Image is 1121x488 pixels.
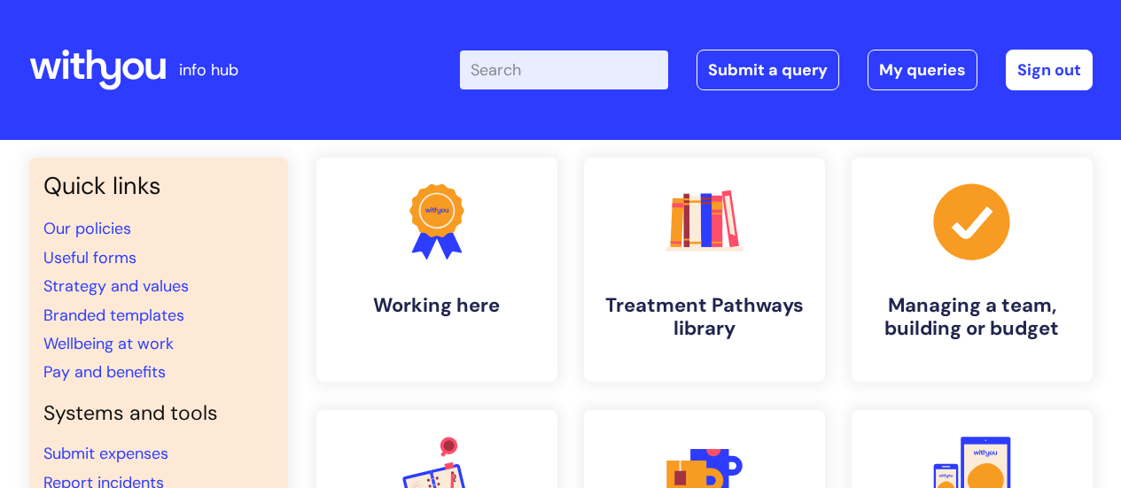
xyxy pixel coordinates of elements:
a: Submit expenses [43,443,168,464]
h4: Treatment Pathways library [598,294,811,341]
a: Branded templates [43,305,184,326]
a: My queries [868,50,977,90]
a: Wellbeing at work [43,333,174,354]
h4: Working here [331,294,543,317]
p: info hub [179,56,238,84]
h4: Systems and tools [43,401,274,426]
a: Useful forms [43,247,136,268]
a: Sign out [1006,50,1093,90]
h3: Quick links [43,172,274,200]
div: | - [460,50,1093,90]
h4: Managing a team, building or budget [866,294,1078,341]
input: Search [460,50,668,89]
a: Managing a team, building or budget [852,158,1093,382]
a: Pay and benefits [43,361,166,383]
a: Our policies [43,218,131,239]
a: Treatment Pathways library [584,158,825,382]
a: Strategy and values [43,275,189,297]
a: Submit a query [697,50,839,90]
a: Working here [316,158,557,382]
